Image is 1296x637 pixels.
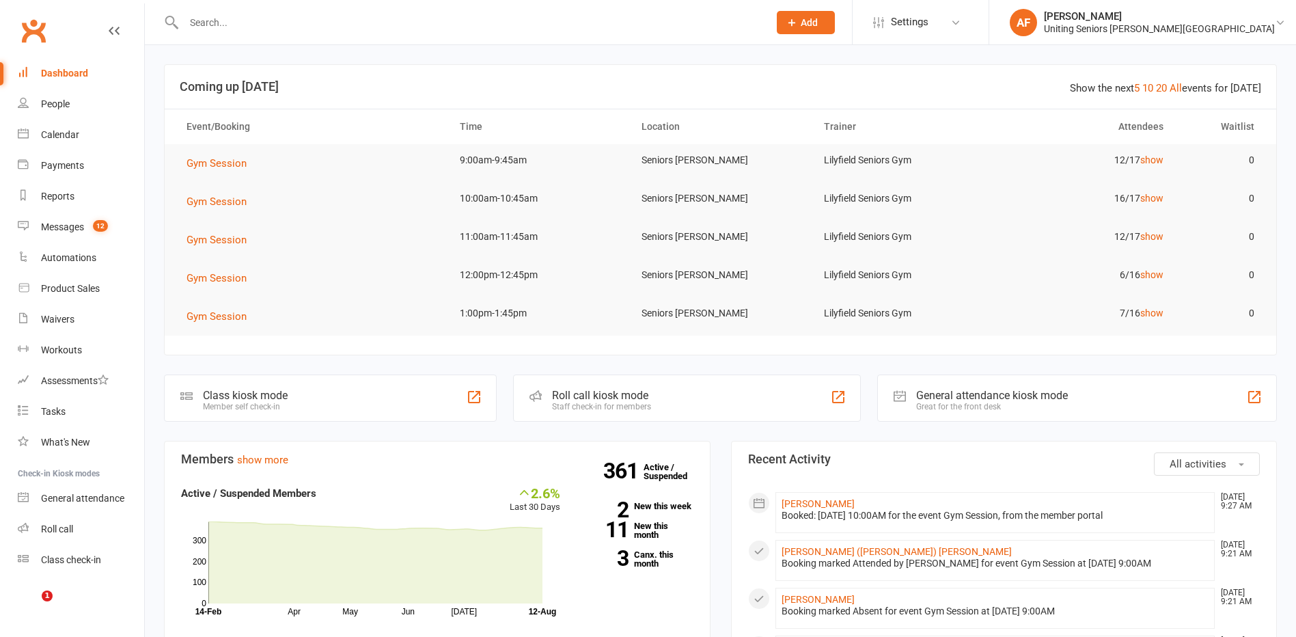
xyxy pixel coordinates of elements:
[581,521,693,539] a: 11New this month
[18,89,144,120] a: People
[1176,297,1267,329] td: 0
[18,514,144,545] a: Roll call
[993,297,1175,329] td: 7/16
[180,13,759,32] input: Search...
[16,14,51,48] a: Clubworx
[993,182,1175,215] td: 16/17
[812,297,993,329] td: Lilyfield Seniors Gym
[187,272,247,284] span: Gym Session
[510,485,560,500] div: 2.6%
[1140,308,1163,318] a: show
[41,98,70,109] div: People
[629,144,811,176] td: Seniors [PERSON_NAME]
[1134,82,1140,94] a: 5
[891,7,928,38] span: Settings
[1044,10,1275,23] div: [PERSON_NAME]
[18,243,144,273] a: Automations
[1070,80,1261,96] div: Show the next events for [DATE]
[18,335,144,366] a: Workouts
[181,487,316,500] strong: Active / Suspended Members
[782,510,1209,521] div: Booked: [DATE] 10:00AM for the event Gym Session, from the member portal
[187,193,256,210] button: Gym Session
[447,109,629,144] th: Time
[1156,82,1167,94] a: 20
[1176,109,1267,144] th: Waitlist
[447,221,629,253] td: 11:00am-11:45am
[41,406,66,417] div: Tasks
[187,232,256,248] button: Gym Session
[187,155,256,172] button: Gym Session
[41,524,73,534] div: Roll call
[187,310,247,323] span: Gym Session
[41,437,90,448] div: What's New
[41,221,84,232] div: Messages
[187,195,247,208] span: Gym Session
[1176,144,1267,176] td: 0
[41,344,82,355] div: Workouts
[447,182,629,215] td: 10:00am-10:45am
[41,252,96,263] div: Automations
[510,485,560,515] div: Last 30 Days
[41,375,109,386] div: Assessments
[1140,269,1163,280] a: show
[801,17,818,28] span: Add
[552,389,651,402] div: Roll call kiosk mode
[993,144,1175,176] td: 12/17
[41,68,88,79] div: Dashboard
[41,314,74,325] div: Waivers
[748,452,1260,466] h3: Recent Activity
[581,502,693,511] a: 2New this week
[782,594,855,605] a: [PERSON_NAME]
[916,389,1068,402] div: General attendance kiosk mode
[18,545,144,575] a: Class kiosk mode
[777,11,835,34] button: Add
[93,220,108,232] span: 12
[1176,182,1267,215] td: 0
[812,182,993,215] td: Lilyfield Seniors Gym
[581,548,629,569] strong: 3
[1214,541,1259,558] time: [DATE] 9:21 AM
[1140,231,1163,242] a: show
[174,109,447,144] th: Event/Booking
[41,493,124,504] div: General attendance
[187,308,256,325] button: Gym Session
[18,120,144,150] a: Calendar
[812,259,993,291] td: Lilyfield Seniors Gym
[41,160,84,171] div: Payments
[993,221,1175,253] td: 12/17
[447,144,629,176] td: 9:00am-9:45am
[187,234,247,246] span: Gym Session
[581,500,629,520] strong: 2
[916,402,1068,411] div: Great for the front desk
[812,109,993,144] th: Trainer
[18,212,144,243] a: Messages 12
[1154,452,1260,476] button: All activities
[18,304,144,335] a: Waivers
[1176,259,1267,291] td: 0
[782,558,1209,569] div: Booking marked Attended by [PERSON_NAME] for event Gym Session at [DATE] 9:00AM
[18,396,144,427] a: Tasks
[447,297,629,329] td: 1:00pm-1:45pm
[18,273,144,304] a: Product Sales
[993,109,1175,144] th: Attendees
[41,129,79,140] div: Calendar
[447,259,629,291] td: 12:00pm-12:45pm
[18,366,144,396] a: Assessments
[18,483,144,514] a: General attendance kiosk mode
[1214,588,1259,606] time: [DATE] 9:21 AM
[180,80,1261,94] h3: Coming up [DATE]
[203,402,288,411] div: Member self check-in
[629,182,811,215] td: Seniors [PERSON_NAME]
[629,109,811,144] th: Location
[18,150,144,181] a: Payments
[1044,23,1275,35] div: Uniting Seniors [PERSON_NAME][GEOGRAPHIC_DATA]
[41,283,100,294] div: Product Sales
[629,297,811,329] td: Seniors [PERSON_NAME]
[629,259,811,291] td: Seniors [PERSON_NAME]
[181,452,693,466] h3: Members
[1170,82,1182,94] a: All
[581,550,693,568] a: 3Canx. this month
[1010,9,1037,36] div: AF
[1214,493,1259,511] time: [DATE] 9:27 AM
[1176,221,1267,253] td: 0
